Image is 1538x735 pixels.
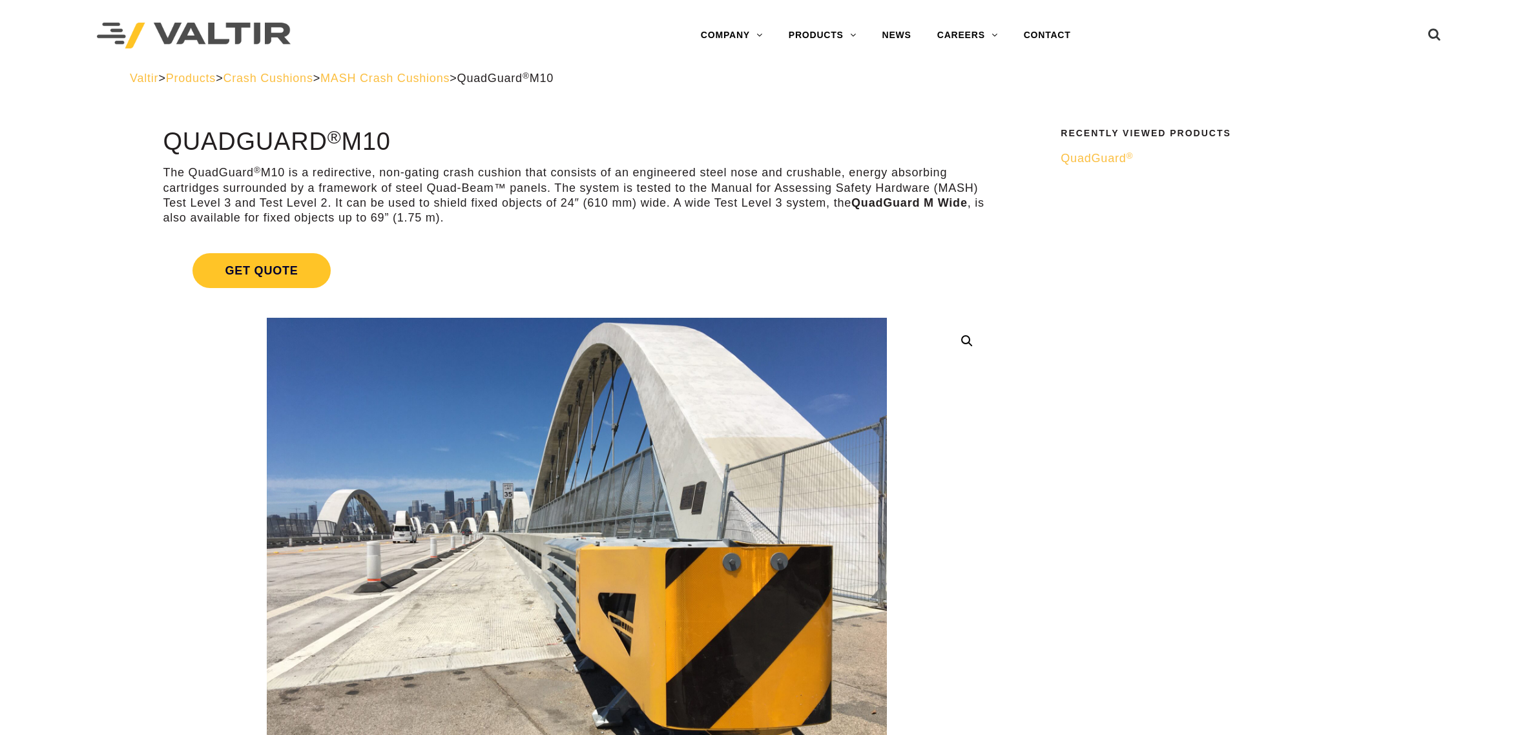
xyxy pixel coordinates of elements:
a: COMPANY [688,23,776,48]
sup: ® [1127,151,1134,161]
p: The QuadGuard M10 is a redirective, non-gating crash cushion that consists of an engineered steel... [163,165,990,226]
a: CAREERS [924,23,1011,48]
a: Get Quote [163,238,990,304]
div: > > > > [130,71,1408,86]
a: CONTACT [1011,23,1084,48]
img: Valtir [97,23,291,49]
h2: Recently Viewed Products [1061,129,1400,138]
a: PRODUCTS [776,23,869,48]
sup: ® [254,165,261,175]
a: Products [166,72,216,85]
h1: QuadGuard M10 [163,129,990,156]
strong: QuadGuard M Wide [851,196,968,209]
a: NEWS [869,23,924,48]
sup: ® [327,127,342,147]
a: QuadGuard® [1061,151,1400,166]
span: Get Quote [192,253,330,288]
a: Valtir [130,72,158,85]
sup: ® [523,71,530,81]
a: Crash Cushions [223,72,313,85]
span: QuadGuard [1061,152,1133,165]
a: MASH Crash Cushions [320,72,450,85]
span: QuadGuard M10 [457,72,554,85]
